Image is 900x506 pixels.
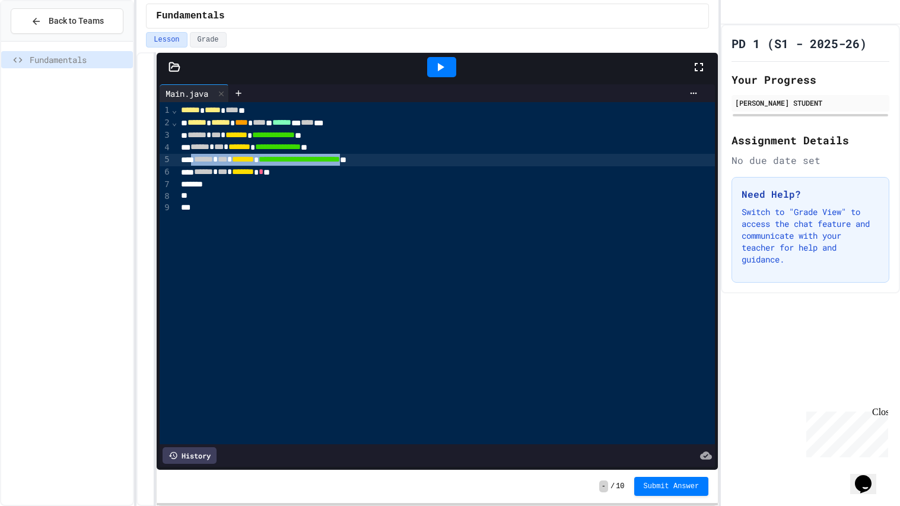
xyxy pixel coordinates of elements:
[160,191,171,203] div: 8
[30,53,128,66] span: Fundamentals
[732,132,889,148] h2: Assignment Details
[742,187,879,201] h3: Need Help?
[732,35,867,52] h1: PD 1 (S1 - 2025-26)
[160,179,171,191] div: 7
[11,8,123,34] button: Back to Teams
[160,87,214,100] div: Main.java
[146,32,187,48] button: Lesson
[160,202,171,214] div: 9
[732,71,889,88] h2: Your Progress
[49,15,104,27] span: Back to Teams
[599,480,608,492] span: -
[802,407,888,457] iframe: chat widget
[160,154,171,166] div: 5
[171,105,177,115] span: Fold line
[850,458,888,494] iframe: chat widget
[735,97,886,108] div: [PERSON_NAME] STUDENT
[160,84,229,102] div: Main.java
[732,153,889,167] div: No due date set
[163,447,217,464] div: History
[5,5,82,75] div: Chat with us now!Close
[742,206,879,265] p: Switch to "Grade View" to access the chat feature and communicate with your teacher for help and ...
[160,117,171,129] div: 2
[610,482,615,491] span: /
[160,129,171,142] div: 3
[171,118,177,127] span: Fold line
[156,9,224,23] span: Fundamentals
[160,142,171,154] div: 4
[190,32,227,48] button: Grade
[160,105,171,117] div: 1
[644,482,699,491] span: Submit Answer
[616,482,624,491] span: 10
[634,477,709,496] button: Submit Answer
[160,166,171,179] div: 6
